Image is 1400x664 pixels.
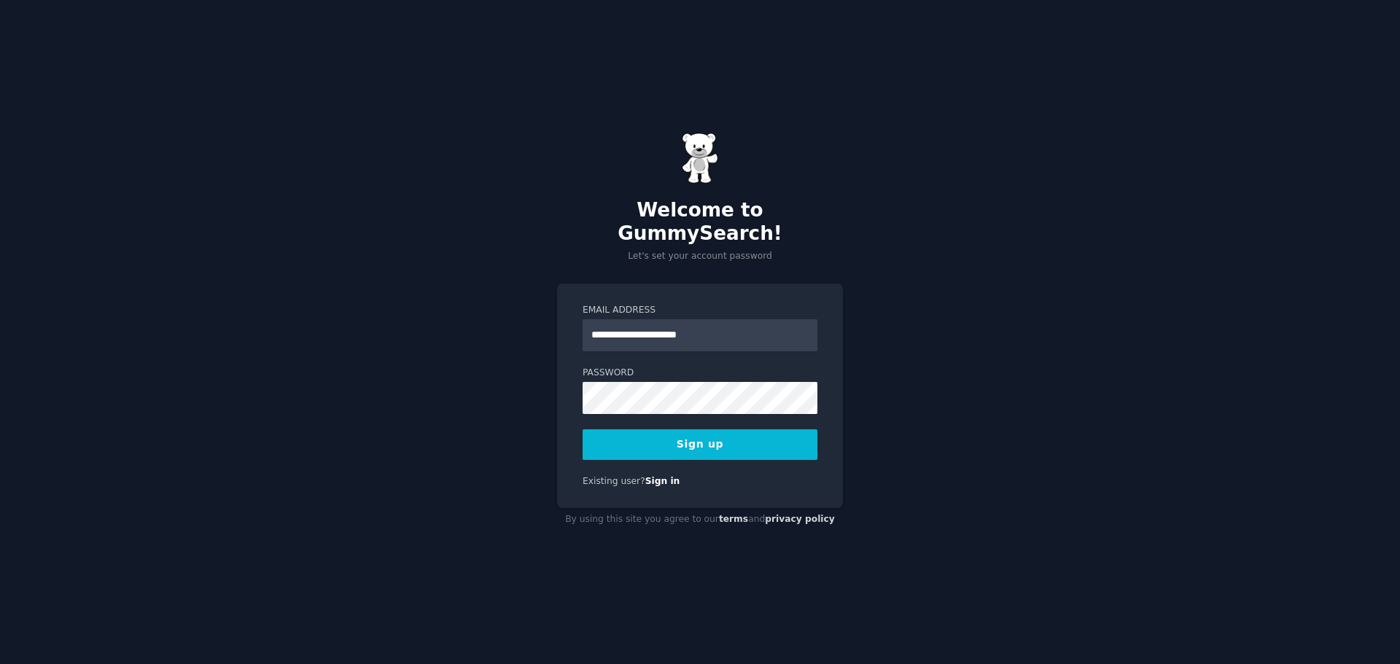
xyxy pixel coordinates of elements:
[583,304,817,317] label: Email Address
[583,476,645,486] span: Existing user?
[557,199,843,245] h2: Welcome to GummySearch!
[765,514,835,524] a: privacy policy
[719,514,748,524] a: terms
[583,429,817,460] button: Sign up
[583,367,817,380] label: Password
[645,476,680,486] a: Sign in
[557,508,843,531] div: By using this site you agree to our and
[557,250,843,263] p: Let's set your account password
[682,133,718,184] img: Gummy Bear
